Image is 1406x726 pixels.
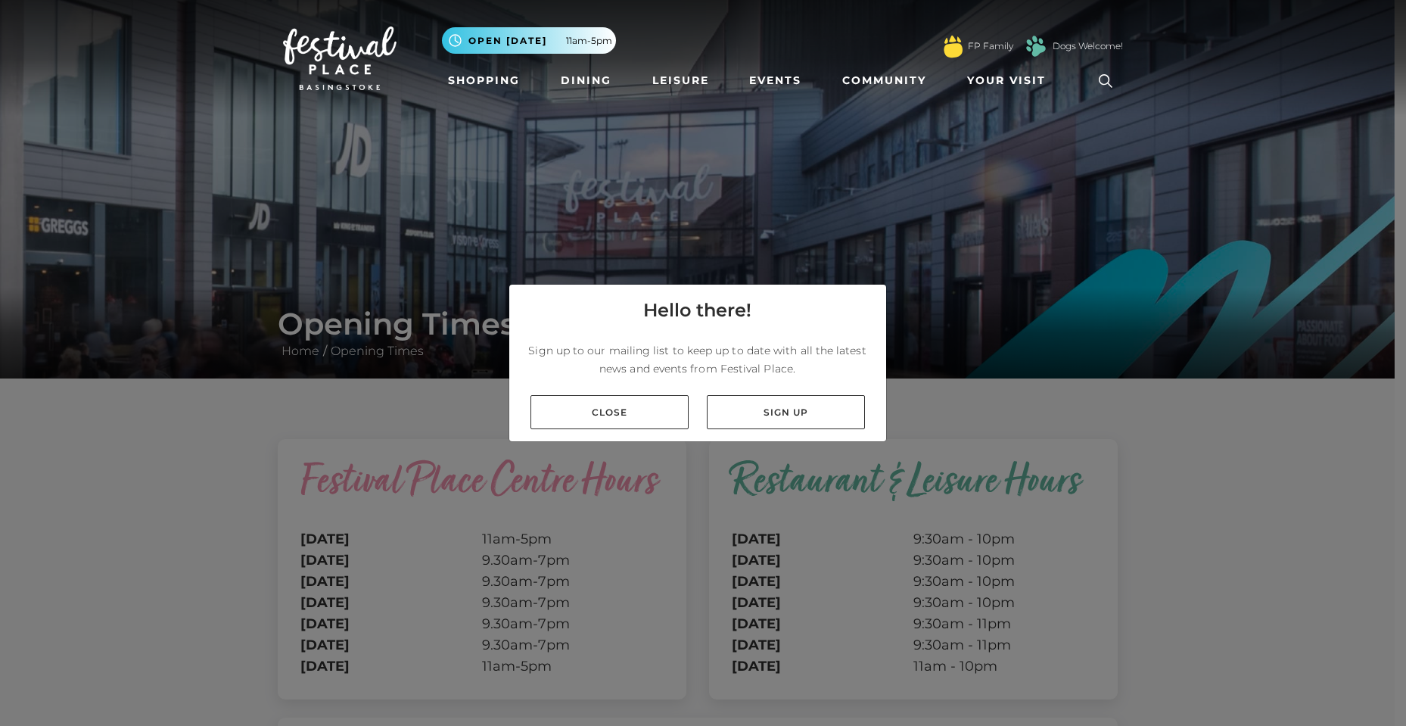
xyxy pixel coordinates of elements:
[442,67,526,95] a: Shopping
[836,67,932,95] a: Community
[967,73,1046,89] span: Your Visit
[468,34,547,48] span: Open [DATE]
[521,341,874,378] p: Sign up to our mailing list to keep up to date with all the latest news and events from Festival ...
[646,67,715,95] a: Leisure
[283,26,397,90] img: Festival Place Logo
[707,395,865,429] a: Sign up
[566,34,612,48] span: 11am-5pm
[743,67,807,95] a: Events
[442,27,616,54] button: Open [DATE] 11am-5pm
[555,67,617,95] a: Dining
[968,39,1013,53] a: FP Family
[961,67,1059,95] a: Your Visit
[643,297,751,324] h4: Hello there!
[530,395,689,429] a: Close
[1053,39,1123,53] a: Dogs Welcome!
